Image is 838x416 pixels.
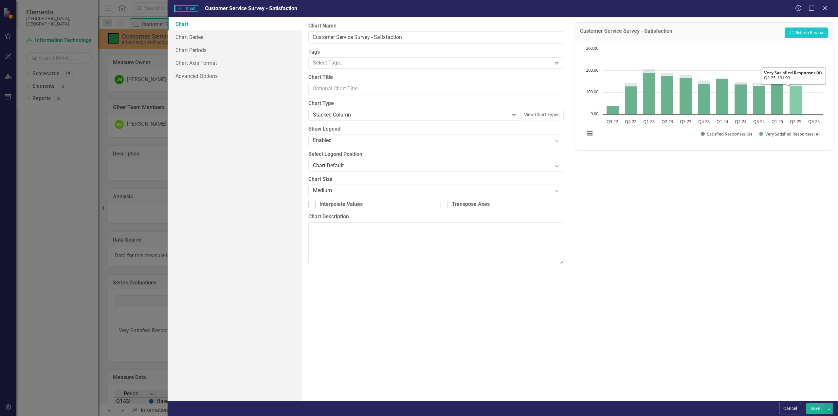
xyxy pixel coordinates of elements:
text: Q1-23 [643,118,655,124]
label: Chart Type [308,100,563,107]
path: Q3-24, 131. Very Satisfied Responses (#). [753,85,765,114]
path: Q4-22, 17. Satisfied Responses (#). [625,82,637,86]
path: Q2-23, 13. Satisfied Responses (#). [661,73,673,76]
text: Q4-23 [698,118,710,124]
button: View Chart Types [520,109,564,120]
path: Q3-23, 166. Very Satisfied Responses (#). [679,78,692,114]
label: Tags [308,48,563,56]
button: Show Satisfied Responses (#) [701,131,752,137]
label: Chart Description [308,213,563,221]
text: Q2-25 [790,118,801,124]
div: Chart. Highcharts interactive chart. [582,45,826,144]
path: Q1-25, 10. Satisfied Responses (#). [771,81,783,83]
div: Medium [313,187,552,194]
text: Q1-24 [717,118,728,124]
label: Chart Title [308,74,563,81]
div: Stacked Column [313,111,509,119]
text: 200.00 [586,67,598,73]
button: Save [806,403,825,414]
input: Optional Chart Title [308,83,563,95]
label: Chart Size [308,176,563,183]
label: Chart Name [308,22,563,30]
label: Select Legend Position [308,151,563,158]
span: Chart [174,5,198,12]
g: Satisfied Responses (#), bar series 1 of 2 with 12 bars. [607,49,814,106]
a: Advanced Options [168,69,302,82]
path: Q4-23, 16. Satisfied Responses (#). [698,80,710,84]
path: Q3-24, 12. Satisfied Responses (#). [753,83,765,85]
button: Refresh Preview [785,27,828,38]
path: Q2-25, 131. Very Satisfied Responses (#). [789,85,802,114]
text: Q3-23 [680,118,691,124]
button: Show Very Satisfied Responses (#) [759,131,820,137]
a: Chart Periods [168,44,302,57]
text: Q2-23 [662,118,673,124]
path: Q1-23, 20. Satisfied Responses (#). [643,68,655,73]
span: Customer Service Survey - Satisfaction [205,5,297,11]
path: Q2-24, 10. Satisfied Responses (#). [734,82,747,84]
path: Q1-24, 6. Satisfied Responses (#). [716,77,728,79]
text: 100.00 [586,89,598,95]
text: Q4-22 [625,118,636,124]
text: Q3-24 [753,118,765,124]
h3: Customer Service Survey - Satisfaction [580,28,672,36]
div: Enabled [313,136,552,144]
div: Chart Default [313,162,552,169]
path: Q3-22, 2. Satisfied Responses (#). [607,105,618,106]
svg: Interactive chart [582,45,826,144]
text: Q3-22 [607,118,618,124]
path: Q2-24, 138. Very Satisfied Responses (#). [734,84,747,114]
div: Interpolate Values [319,201,363,208]
text: 0.00 [591,111,598,117]
a: Chart Series [168,30,302,44]
path: Q2-23, 176. Very Satisfied Responses (#). [661,76,673,114]
path: Q4-22, 128. Very Satisfied Responses (#). [625,86,637,114]
div: Transpose Axes [452,201,490,208]
text: 300.00 [586,45,598,51]
a: Chart [168,17,302,30]
path: Q3-23, 17. Satisfied Responses (#). [679,74,692,78]
button: View chart menu, Chart [585,129,594,138]
path: Q4-23, 139. Very Satisfied Responses (#). [698,84,710,114]
a: Chart Axis Format [168,56,302,69]
text: Q1-25 [772,118,783,124]
text: Q2-24 [735,118,747,124]
text: Q3-25 [808,118,819,124]
path: Q3-22, 38. Very Satisfied Responses (#). [606,106,619,114]
path: Q1-24, 163. Very Satisfied Responses (#). [716,79,728,114]
path: Q2-25, 12. Satisfied Responses (#). [789,83,802,85]
button: Cancel [779,403,801,414]
path: Q1-23, 189. Very Satisfied Responses (#). [643,73,655,114]
path: Q1-25, 143. Very Satisfied Responses (#). [771,83,783,114]
label: Show Legend [308,125,563,133]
